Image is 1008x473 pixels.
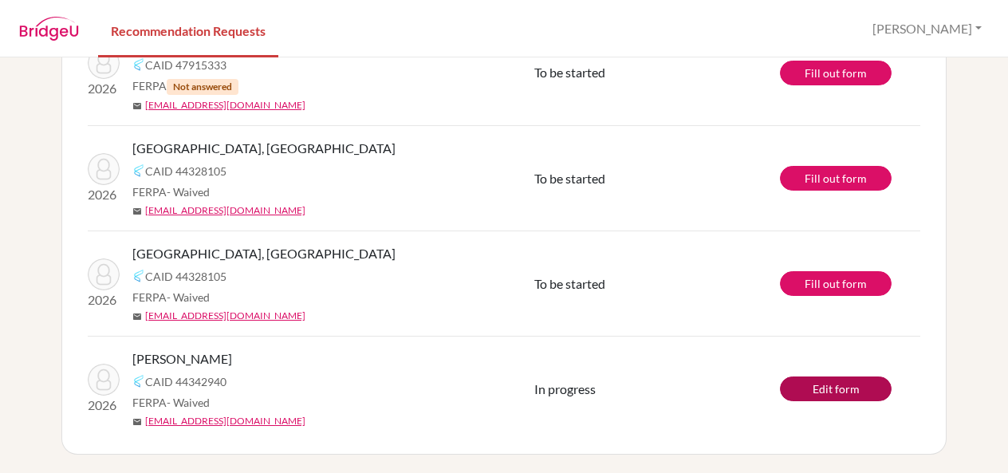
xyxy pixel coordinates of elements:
[145,414,305,428] a: [EMAIL_ADDRESS][DOMAIN_NAME]
[145,268,226,285] span: CAID 44328105
[132,349,232,369] span: [PERSON_NAME]
[780,376,892,401] a: Edit form
[88,290,120,309] p: 2026
[132,207,142,216] span: mail
[780,61,892,85] a: Fill out form
[132,270,145,282] img: Common App logo
[132,417,142,427] span: mail
[88,79,120,98] p: 2026
[132,375,145,388] img: Common App logo
[132,394,210,411] span: FERPA
[145,373,226,390] span: CAID 44342940
[132,289,210,305] span: FERPA
[780,166,892,191] a: Fill out form
[145,309,305,323] a: [EMAIL_ADDRESS][DOMAIN_NAME]
[167,185,210,199] span: - Waived
[88,396,120,415] p: 2026
[167,79,238,95] span: Not answered
[534,276,605,291] span: To be started
[132,312,142,321] span: mail
[88,364,120,396] img: Srikantha, Diana
[132,58,145,71] img: Common App logo
[534,65,605,80] span: To be started
[132,183,210,200] span: FERPA
[88,258,120,290] img: Saint-Louis, Savannah
[145,203,305,218] a: [EMAIL_ADDRESS][DOMAIN_NAME]
[132,139,396,158] span: [GEOGRAPHIC_DATA], [GEOGRAPHIC_DATA]
[145,163,226,179] span: CAID 44328105
[98,2,278,57] a: Recommendation Requests
[865,14,989,44] button: [PERSON_NAME]
[132,101,142,111] span: mail
[534,171,605,186] span: To be started
[780,271,892,296] a: Fill out form
[88,185,120,204] p: 2026
[132,164,145,177] img: Common App logo
[145,98,305,112] a: [EMAIL_ADDRESS][DOMAIN_NAME]
[19,17,79,41] img: BridgeU logo
[88,153,120,185] img: Saint-Louis, Savannah
[132,244,396,263] span: [GEOGRAPHIC_DATA], [GEOGRAPHIC_DATA]
[132,77,238,95] span: FERPA
[145,57,226,73] span: CAID 47915333
[534,381,596,396] span: In progress
[88,47,120,79] img: Stefanson, Yonn
[167,396,210,409] span: - Waived
[167,290,210,304] span: - Waived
